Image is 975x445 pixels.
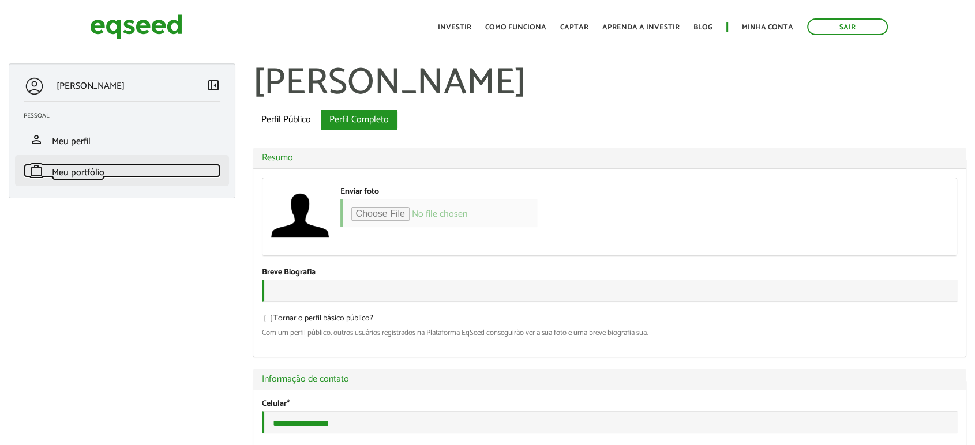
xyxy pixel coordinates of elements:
[24,164,220,178] a: workMeu portfólio
[742,24,793,31] a: Minha conta
[29,164,43,178] span: work
[29,133,43,146] span: person
[262,269,316,277] label: Breve Biografia
[262,400,290,408] label: Celular
[15,155,229,186] li: Meu portfólio
[52,134,91,149] span: Meu perfil
[271,187,329,244] a: Ver perfil do usuário.
[57,81,125,92] p: [PERSON_NAME]
[807,18,888,35] a: Sair
[262,329,958,337] div: Com um perfil público, outros usuários registrados na Plataforma EqSeed conseguirão ver a sua fot...
[602,24,680,31] a: Aprenda a investir
[485,24,546,31] a: Como funciona
[258,315,279,322] input: Tornar o perfil básico público?
[52,165,104,180] span: Meu portfólio
[15,124,229,155] li: Meu perfil
[207,78,220,95] a: Colapsar menu
[24,112,229,119] h2: Pessoal
[287,397,290,410] span: Este campo é obrigatório.
[207,78,220,92] span: left_panel_close
[253,110,320,130] a: Perfil Público
[560,24,588,31] a: Captar
[90,12,182,42] img: EqSeed
[271,187,329,244] img: Foto de Paulo Cesar Pereira Novis
[321,110,397,130] a: Perfil Completo
[340,188,379,196] label: Enviar foto
[24,133,220,146] a: personMeu perfil
[262,153,958,163] a: Resumo
[262,315,373,326] label: Tornar o perfil básico público?
[262,375,958,384] a: Informação de contato
[253,63,967,104] h1: [PERSON_NAME]
[693,24,712,31] a: Blog
[438,24,471,31] a: Investir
